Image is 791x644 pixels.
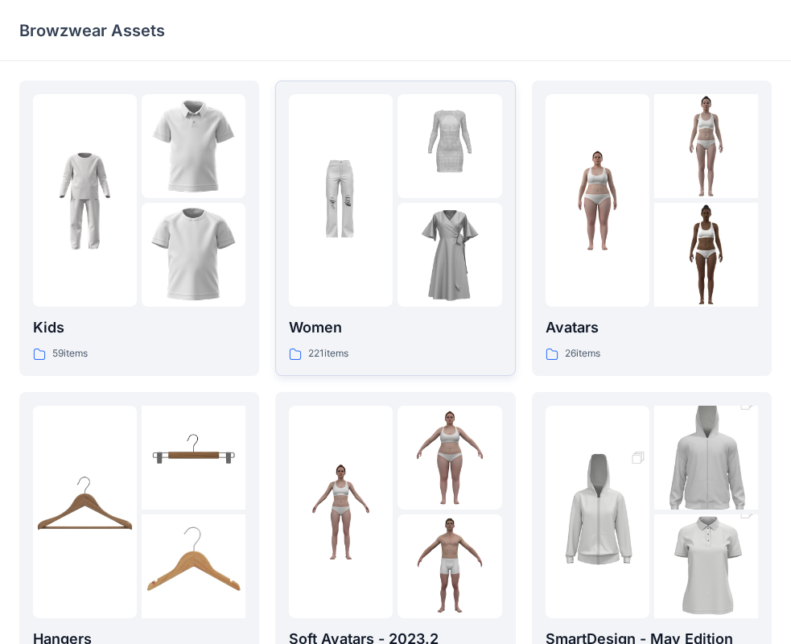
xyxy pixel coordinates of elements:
img: folder 2 [654,380,758,536]
p: 26 items [565,345,600,362]
img: folder 3 [654,203,758,307]
a: folder 1folder 2folder 3Women221items [275,80,515,376]
p: 59 items [52,345,88,362]
img: folder 3 [398,203,501,307]
img: folder 3 [142,203,245,307]
img: folder 2 [398,94,501,198]
img: folder 3 [398,514,501,618]
p: Avatars [546,316,758,339]
img: folder 2 [654,94,758,198]
a: folder 1folder 2folder 3Kids59items [19,80,259,376]
img: folder 1 [546,149,649,253]
img: folder 3 [142,514,245,618]
img: folder 1 [289,460,393,563]
img: folder 1 [546,434,649,590]
p: Women [289,316,501,339]
img: folder 1 [33,149,137,253]
img: folder 2 [142,94,245,198]
p: Browzwear Assets [19,19,165,42]
img: folder 2 [398,406,501,510]
img: folder 1 [289,149,393,253]
a: folder 1folder 2folder 3Avatars26items [532,80,772,376]
img: folder 1 [33,460,137,563]
p: 221 items [308,345,348,362]
p: Kids [33,316,245,339]
img: folder 2 [142,406,245,510]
